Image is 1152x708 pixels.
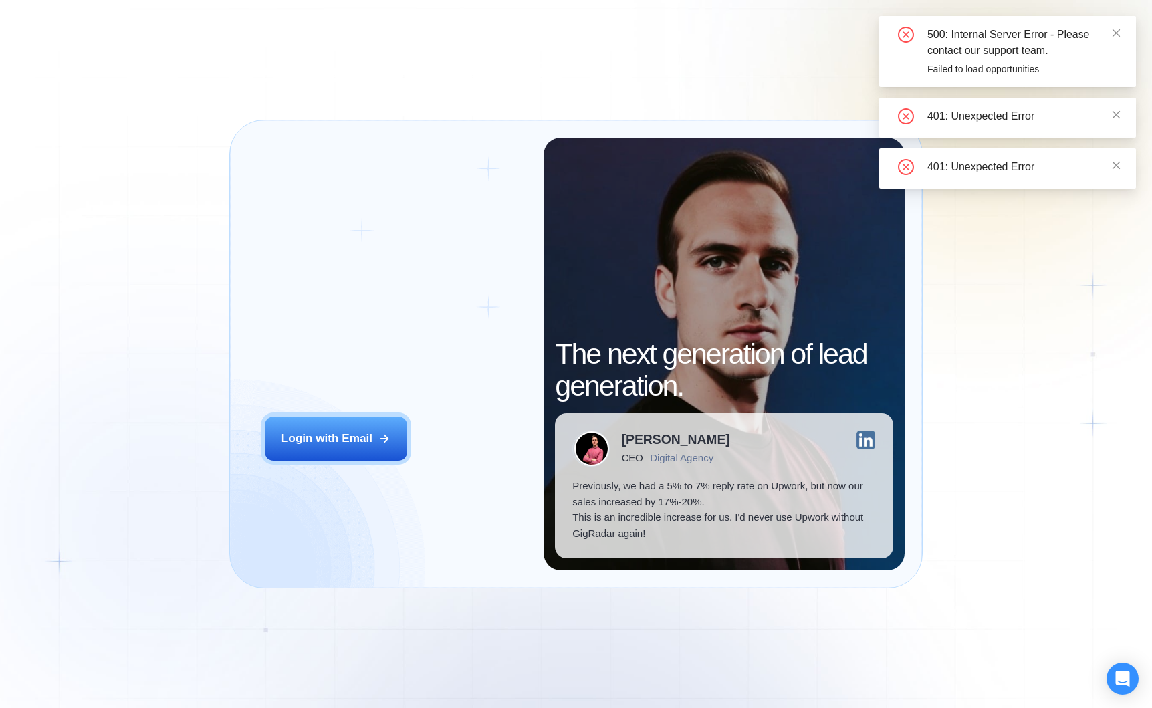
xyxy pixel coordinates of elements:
[555,338,893,402] h2: The next generation of lead generation.
[1107,663,1139,695] div: Open Intercom Messenger
[572,478,876,542] p: Previously, we had a 5% to 7% reply rate on Upwork, but now our sales increased by 17%-20%. This ...
[650,452,713,463] div: Digital Agency
[898,108,914,124] span: close-circle
[927,108,1120,124] div: 401: Unexpected Error
[265,299,406,369] span: Welcome to
[898,159,914,175] span: close-circle
[898,27,914,43] span: close-circle
[281,431,372,447] div: Login with Email
[1111,28,1121,38] span: close
[927,62,1120,76] div: Failed to load opportunities
[927,159,1120,175] div: 401: Unexpected Error
[927,27,1120,59] div: 500: Internal Server Error - Please contact our support team.
[622,433,730,446] div: [PERSON_NAME]
[1111,160,1121,170] span: close
[1111,110,1121,120] span: close
[622,452,643,463] div: CEO
[293,253,314,265] div: Login
[265,417,407,461] button: Login with Email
